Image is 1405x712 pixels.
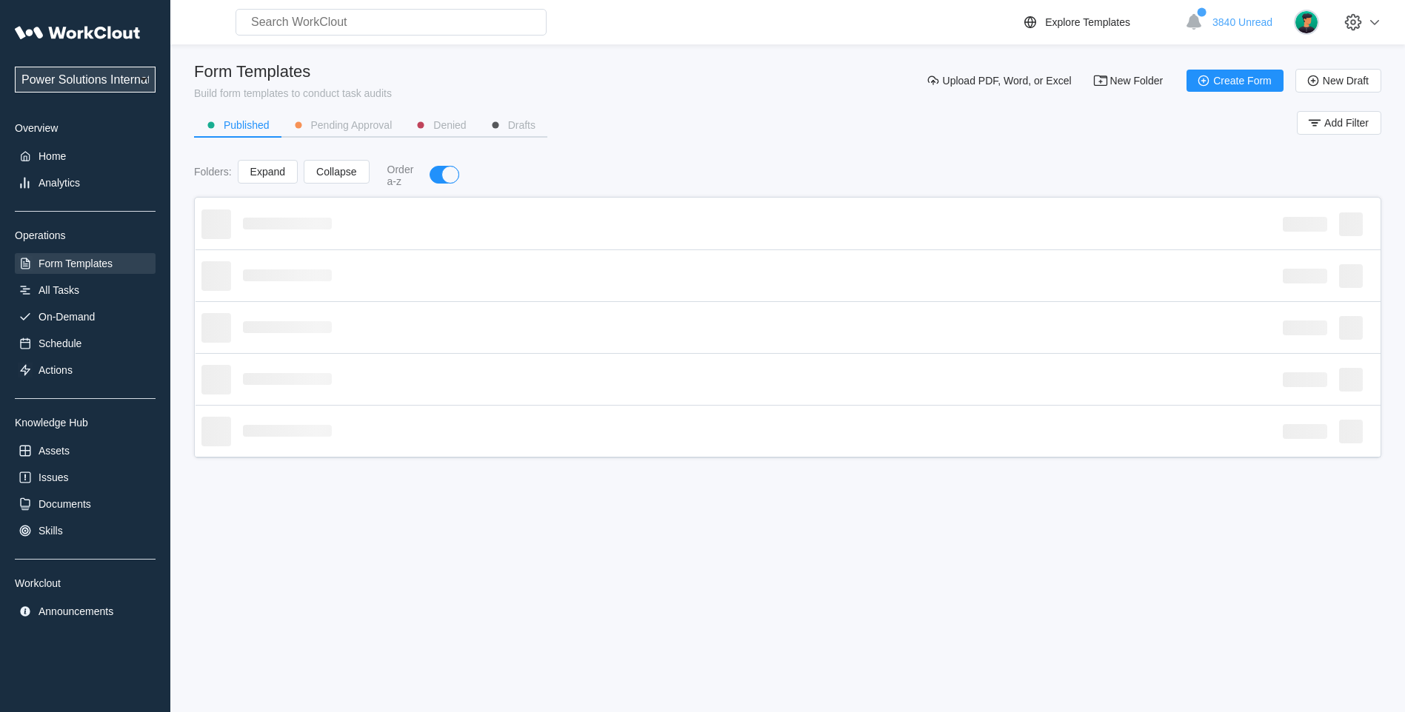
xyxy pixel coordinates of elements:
span: ‌ [1339,368,1363,392]
div: Drafts [508,120,535,130]
button: Collapse [304,160,369,184]
span: New Draft [1323,75,1369,86]
div: Explore Templates [1045,16,1130,28]
span: Collapse [316,167,356,177]
div: Form Templates [194,62,392,81]
span: ‌ [1339,316,1363,340]
span: Upload PDF, Word, or Excel [943,75,1072,86]
a: On-Demand [15,306,156,327]
div: Overview [15,122,156,134]
a: Announcements [15,601,156,622]
span: 3840 Unread [1212,16,1272,28]
span: Expand [250,167,285,177]
span: ‌ [201,261,231,291]
div: Workclout [15,577,156,589]
span: ‌ [201,365,231,394]
span: ‌ [1339,212,1363,236]
span: New Folder [1110,75,1164,86]
a: Explore Templates [1021,13,1178,31]
span: ‌ [201,209,231,239]
button: Pending Approval [281,114,404,136]
span: Create Form [1213,75,1272,86]
div: Published [224,120,270,130]
a: Issues [15,467,156,488]
input: Search WorkClout [236,9,547,36]
span: ‌ [243,269,332,281]
span: ‌ [1283,217,1327,232]
span: ‌ [1339,264,1363,288]
button: Add Filter [1297,111,1381,135]
span: ‌ [243,373,332,385]
a: Actions [15,360,156,380]
span: ‌ [243,218,332,229]
span: ‌ [1283,372,1327,387]
div: Assets [39,445,70,457]
div: Knowledge Hub [15,417,156,429]
div: Folders : [194,166,232,178]
button: Upload PDF, Word, or Excel [916,70,1084,92]
div: Denied [433,120,466,130]
span: ‌ [1283,269,1327,283]
button: Expand [238,160,298,184]
div: Order a-z [387,164,416,187]
div: Build form templates to conduct task audits [194,87,392,99]
button: Denied [404,114,478,136]
span: ‌ [243,425,332,437]
div: On-Demand [39,311,95,323]
button: New Folder [1084,70,1175,92]
div: Schedule [39,337,81,349]
a: Schedule [15,333,156,354]
div: Announcements [39,605,113,617]
button: Create Form [1187,70,1284,92]
button: New Draft [1295,69,1381,93]
span: ‌ [1339,420,1363,443]
div: Actions [39,364,73,376]
a: Analytics [15,172,156,193]
div: Pending Approval [311,120,393,130]
div: Operations [15,229,156,241]
span: ‌ [1283,320,1327,335]
div: Analytics [39,177,80,189]
a: Skills [15,520,156,541]
a: All Tasks [15,280,156,300]
span: ‌ [1283,424,1327,439]
div: Issues [39,471,68,483]
a: Assets [15,440,156,461]
div: All Tasks [39,284,79,296]
div: Documents [39,498,91,510]
div: Home [39,150,66,162]
a: Form Templates [15,253,156,274]
a: Documents [15,494,156,514]
div: Form Templates [39,258,113,269]
span: ‌ [201,417,231,446]
button: Published [194,114,281,136]
a: Home [15,146,156,167]
span: Add Filter [1324,118,1369,128]
div: Skills [39,525,63,537]
button: Drafts [478,114,547,136]
img: user.png [1294,10,1319,35]
span: ‌ [243,321,332,333]
span: ‌ [201,313,231,343]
